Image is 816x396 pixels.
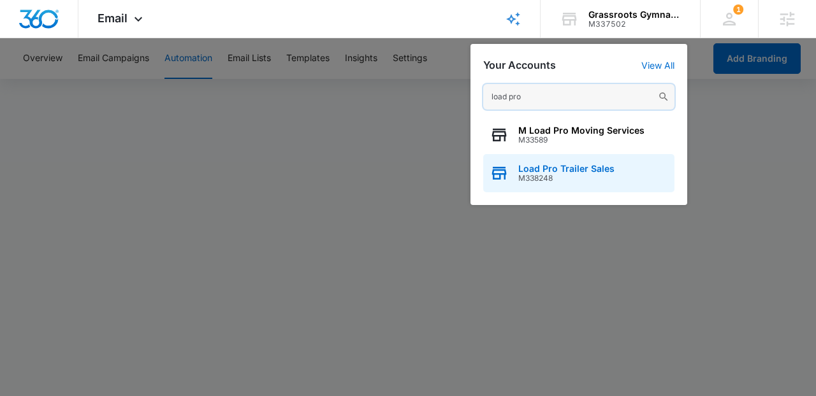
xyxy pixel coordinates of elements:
[518,136,645,145] span: M33589
[588,10,681,20] div: account name
[518,164,615,174] span: Load Pro Trailer Sales
[518,125,645,136] span: M Load Pro Moving Services
[733,4,743,15] div: notifications count
[483,116,674,154] button: M Load Pro Moving ServicesM33589
[483,59,556,71] h2: Your Accounts
[588,20,681,29] div: account id
[733,4,743,15] span: 1
[98,11,127,25] span: Email
[483,84,674,110] input: Search Accounts
[483,154,674,192] button: Load Pro Trailer SalesM338248
[518,174,615,183] span: M338248
[641,60,674,71] a: View All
